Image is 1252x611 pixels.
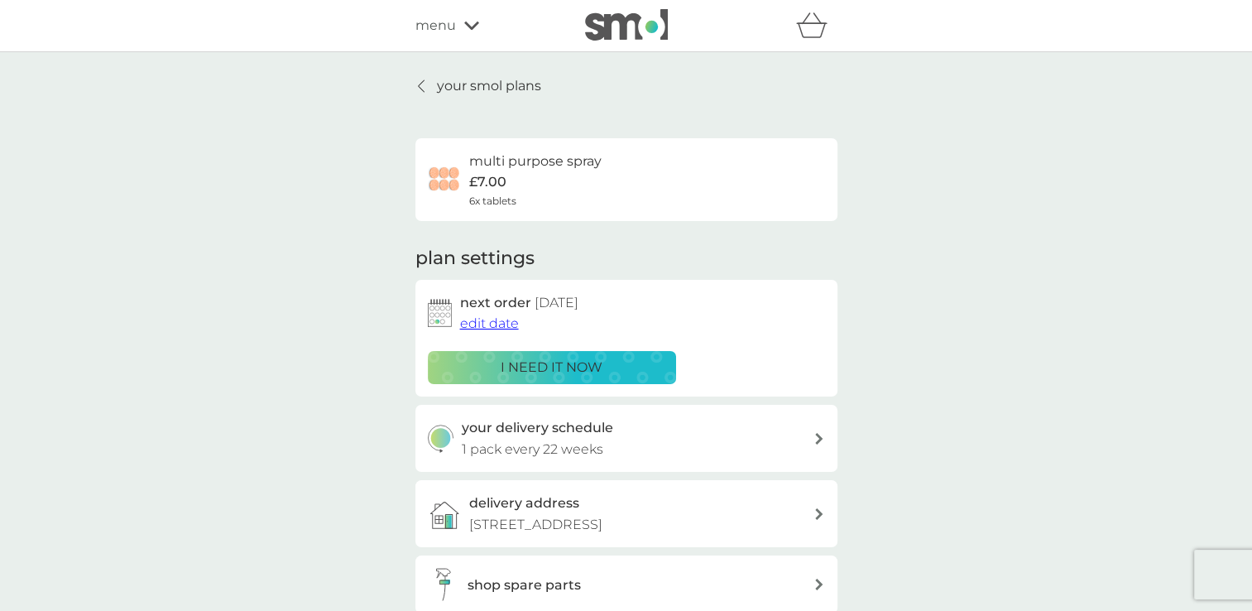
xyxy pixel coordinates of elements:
[469,151,602,172] h6: multi purpose spray
[415,75,541,97] a: your smol plans
[437,75,541,97] p: your smol plans
[469,514,602,536] p: [STREET_ADDRESS]
[415,405,837,472] button: your delivery schedule1 pack every 22 weeks
[796,9,837,42] div: basket
[415,480,837,547] a: delivery address[STREET_ADDRESS]
[428,163,461,196] img: multi purpose spray
[415,15,456,36] span: menu
[428,351,676,384] button: i need it now
[501,357,602,378] p: i need it now
[535,295,578,310] span: [DATE]
[462,417,613,439] h3: your delivery schedule
[415,246,535,272] h2: plan settings
[460,313,519,334] button: edit date
[469,171,506,193] p: £7.00
[460,315,519,331] span: edit date
[462,439,603,460] p: 1 pack every 22 weeks
[460,292,578,314] h2: next order
[469,193,516,209] span: 6x tablets
[469,493,579,514] h3: delivery address
[468,575,581,596] h3: shop spare parts
[585,9,668,41] img: smol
